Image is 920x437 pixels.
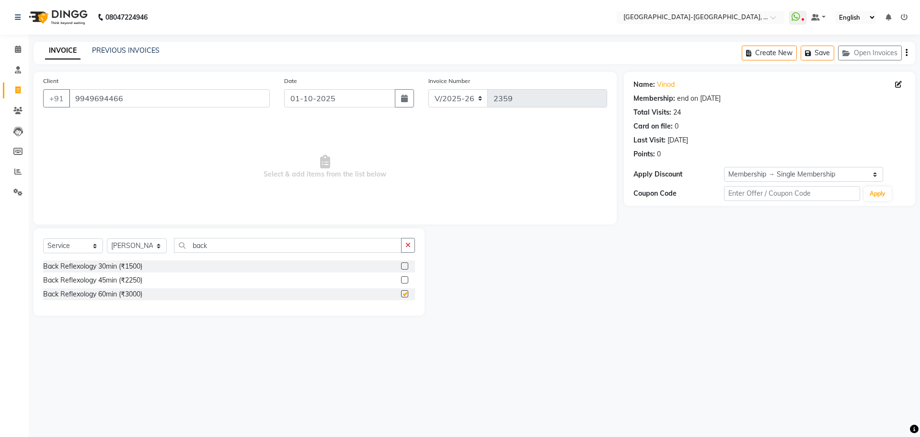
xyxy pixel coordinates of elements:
[69,89,270,107] input: Search by Name/Mobile/Email/Code
[43,289,142,299] div: Back Reflexology 60min (₹3000)
[657,80,675,90] a: Vinod
[43,275,142,285] div: Back Reflexology 45min (₹2250)
[174,238,402,253] input: Search or Scan
[838,46,902,60] button: Open Invoices
[92,46,160,55] a: PREVIOUS INVOICES
[801,46,834,60] button: Save
[633,135,666,145] div: Last Visit:
[677,94,721,104] div: end on [DATE]
[667,135,688,145] div: [DATE]
[633,94,675,104] div: Membership:
[43,77,58,85] label: Client
[633,107,671,118] div: Total Visits:
[428,77,470,85] label: Invoice Number
[673,107,681,118] div: 24
[864,187,891,201] button: Apply
[633,149,655,159] div: Points:
[742,46,797,60] button: Create New
[284,77,297,85] label: Date
[633,169,724,179] div: Apply Discount
[105,4,148,31] b: 08047224946
[657,149,661,159] div: 0
[43,261,142,272] div: Back Reflexology 30min (₹1500)
[675,121,678,131] div: 0
[633,189,724,199] div: Coupon Code
[633,80,655,90] div: Name:
[724,186,860,201] input: Enter Offer / Coupon Code
[45,42,80,59] a: INVOICE
[633,121,673,131] div: Card on file:
[43,119,607,215] span: Select & add items from the list below
[43,89,70,107] button: +91
[24,4,90,31] img: logo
